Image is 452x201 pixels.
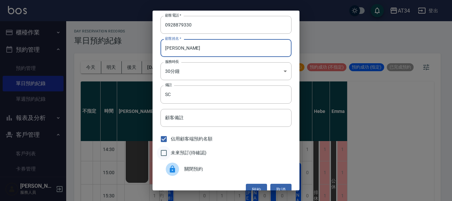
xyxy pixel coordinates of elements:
label: 備註 [165,82,172,87]
label: 顧客姓名 [165,36,181,41]
div: 關閉預約 [160,160,292,178]
span: 未來預訂(待確認) [171,149,206,156]
span: 關閉預約 [184,166,286,173]
button: 預約 [246,184,267,196]
div: 30分鐘 [160,62,292,80]
button: 取消 [270,184,292,196]
label: 顧客電話 [165,13,181,18]
span: 佔用顧客端預約名額 [171,135,212,142]
label: 服務時長 [165,59,179,64]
